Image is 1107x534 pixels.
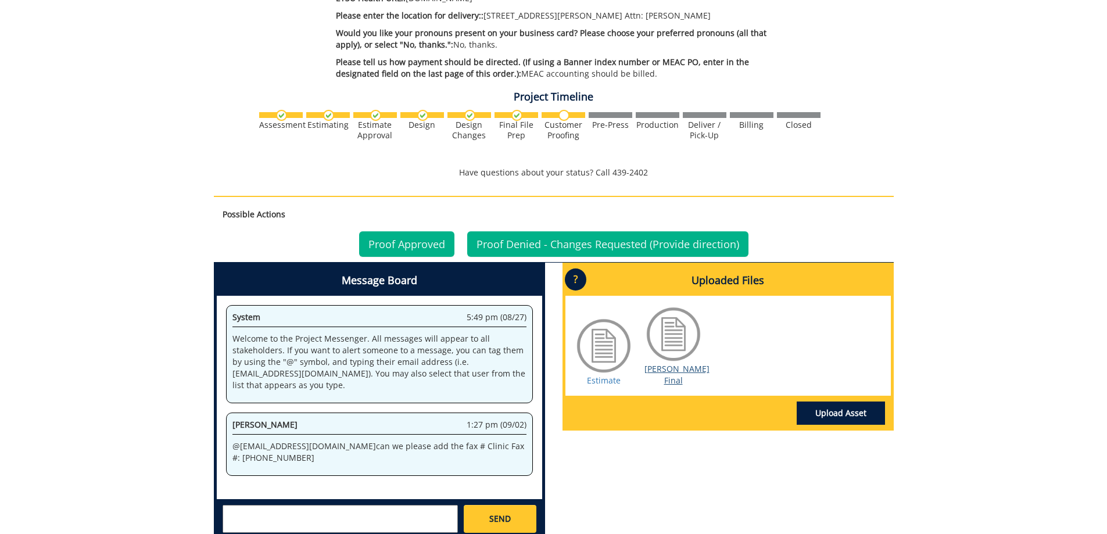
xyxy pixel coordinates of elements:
[644,363,710,386] a: [PERSON_NAME] Final
[558,110,569,121] img: no
[336,10,483,21] span: Please enter the location for delivery::
[336,56,791,80] p: MEAC accounting should be billed.
[353,120,397,141] div: Estimate Approval
[587,375,621,386] a: Estimate
[232,311,260,322] span: System
[306,120,350,130] div: Estimating
[223,209,285,220] strong: Possible Actions
[797,402,885,425] a: Upload Asset
[542,120,585,141] div: Customer Proofing
[565,266,891,296] h4: Uploaded Files
[359,231,454,257] a: Proof Approved
[464,110,475,121] img: checkmark
[336,27,791,51] p: No, thanks.
[417,110,428,121] img: checkmark
[467,311,526,323] span: 5:49 pm (08/27)
[730,120,773,130] div: Billing
[276,110,287,121] img: checkmark
[336,10,791,21] p: [STREET_ADDRESS][PERSON_NAME] Attn: [PERSON_NAME]
[565,268,586,291] p: ?
[232,333,526,391] p: Welcome to the Project Messenger. All messages will appear to all stakeholders. If you want to al...
[495,120,538,141] div: Final File Prep
[223,505,458,533] textarea: messageToSend
[467,231,748,257] a: Proof Denied - Changes Requested (Provide direction)
[589,120,632,130] div: Pre-Press
[400,120,444,130] div: Design
[464,505,536,533] a: SEND
[214,167,894,178] p: Have questions about your status? Call 439-2402
[447,120,491,141] div: Design Changes
[489,513,511,525] span: SEND
[259,120,303,130] div: Assessment
[511,110,522,121] img: checkmark
[217,266,542,296] h4: Message Board
[467,419,526,431] span: 1:27 pm (09/02)
[336,56,749,79] span: Please tell us how payment should be directed. (If using a Banner index number or MEAC PO, enter ...
[336,27,766,50] span: Would you like your pronouns present on your business card? Please choose your preferred pronouns...
[777,120,821,130] div: Closed
[214,91,894,103] h4: Project Timeline
[683,120,726,141] div: Deliver / Pick-Up
[636,120,679,130] div: Production
[323,110,334,121] img: checkmark
[370,110,381,121] img: checkmark
[232,440,526,464] p: @ [EMAIL_ADDRESS][DOMAIN_NAME] can we please add the fax # Clinic Fax #: [PHONE_NUMBER]
[232,419,298,430] span: [PERSON_NAME]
